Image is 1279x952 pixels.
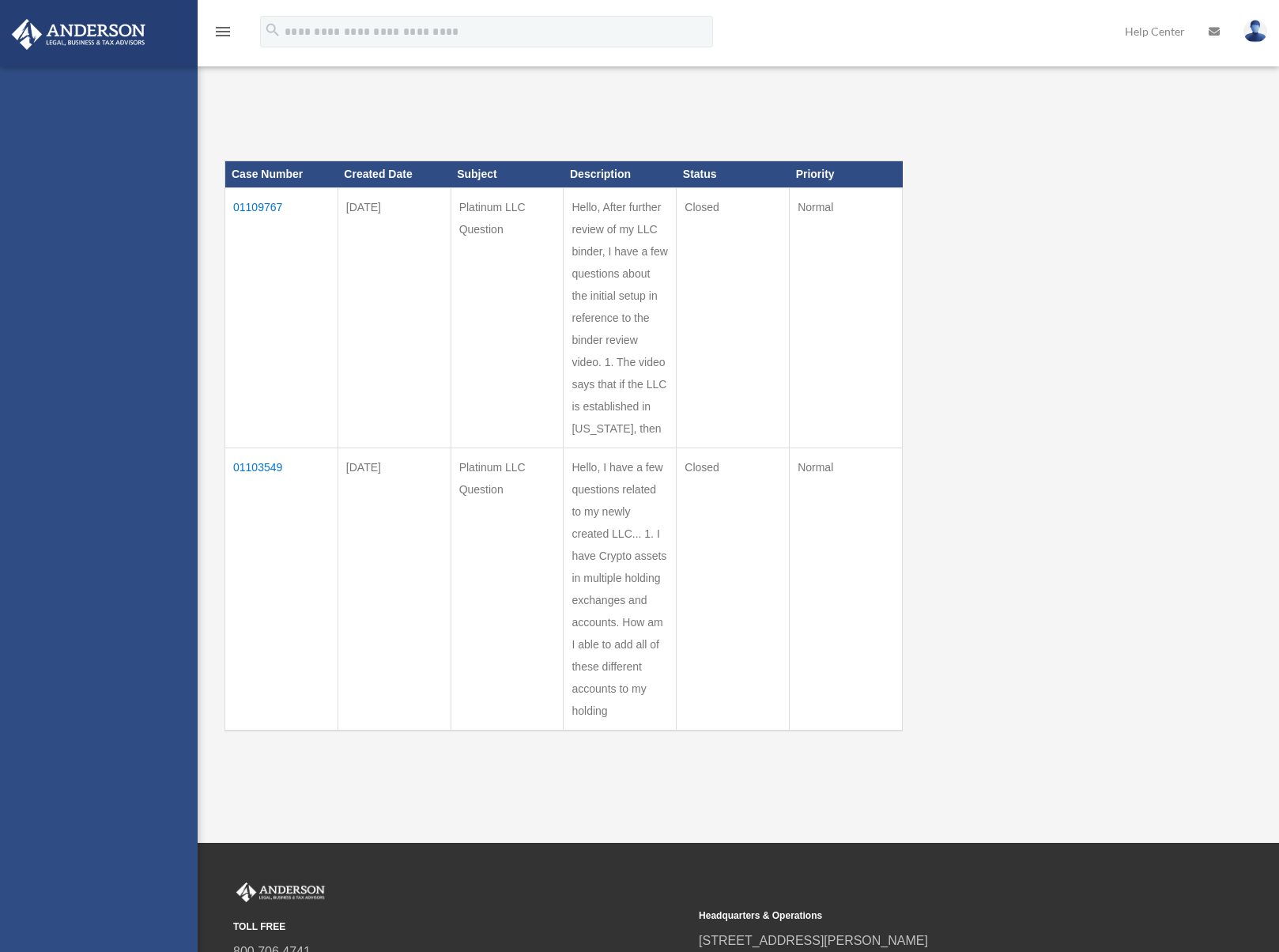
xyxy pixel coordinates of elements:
a: menu [213,28,232,41]
small: Headquarters & Operations [699,908,1153,924]
td: Closed [677,448,790,731]
i: menu [213,22,232,41]
img: User Pic [1243,20,1267,43]
th: Description [564,161,677,188]
td: Hello, After further review of my LLC binder, I have a few questions about the initial setup in r... [564,188,677,448]
td: Platinum LLC Question [451,188,564,448]
i: search [264,21,281,39]
td: Normal [790,188,903,448]
td: Platinum LLC Question [451,448,564,731]
td: 01109767 [225,188,338,448]
th: Case Number [225,161,338,188]
td: [DATE] [338,448,451,731]
th: Status [677,161,790,188]
img: Anderson Advisors Platinum Portal [7,19,150,50]
small: TOLL FREE [233,919,688,935]
td: 01103549 [225,448,338,731]
td: Hello, I have a few questions related to my newly created LLC... 1. I have Crypto assets in multi... [564,448,677,731]
td: Normal [790,448,903,731]
img: Anderson Advisors Platinum Portal [233,882,328,903]
a: [STREET_ADDRESS][PERSON_NAME] [699,934,928,947]
th: Subject [451,161,564,188]
th: Created Date [338,161,451,188]
td: Closed [677,188,790,448]
td: [DATE] [338,188,451,448]
th: Priority [790,161,903,188]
